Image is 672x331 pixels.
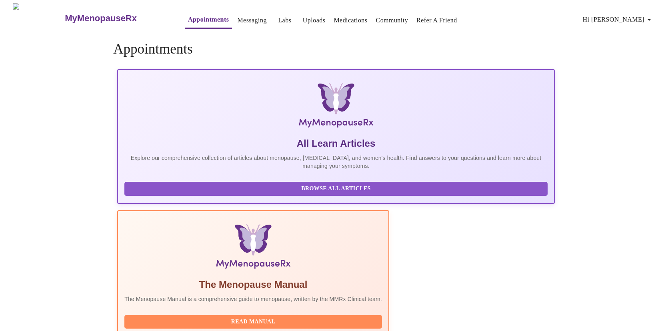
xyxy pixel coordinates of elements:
[132,184,540,194] span: Browse All Articles
[124,278,382,291] h5: The Menopause Manual
[188,14,229,25] a: Appointments
[237,15,266,26] a: Messaging
[300,12,329,28] button: Uploads
[580,12,657,28] button: Hi [PERSON_NAME]
[272,12,298,28] button: Labs
[278,15,291,26] a: Labs
[124,295,382,303] p: The Menopause Manual is a comprehensive guide to menopause, written by the MMRx Clinical team.
[165,224,341,272] img: Menopause Manual
[413,12,460,28] button: Refer a Friend
[334,15,367,26] a: Medications
[132,317,374,327] span: Read Manual
[124,318,384,325] a: Read Manual
[64,4,169,32] a: MyMenopauseRx
[303,15,326,26] a: Uploads
[583,14,654,25] span: Hi [PERSON_NAME]
[190,83,482,131] img: MyMenopauseRx Logo
[124,182,548,196] button: Browse All Articles
[330,12,370,28] button: Medications
[185,12,232,29] button: Appointments
[234,12,270,28] button: Messaging
[65,13,137,24] h3: MyMenopauseRx
[373,12,412,28] button: Community
[113,41,559,57] h4: Appointments
[416,15,457,26] a: Refer a Friend
[13,3,64,33] img: MyMenopauseRx Logo
[124,154,548,170] p: Explore our comprehensive collection of articles about menopause, [MEDICAL_DATA], and women's hea...
[124,137,548,150] h5: All Learn Articles
[124,185,550,191] a: Browse All Articles
[376,15,408,26] a: Community
[124,315,382,329] button: Read Manual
